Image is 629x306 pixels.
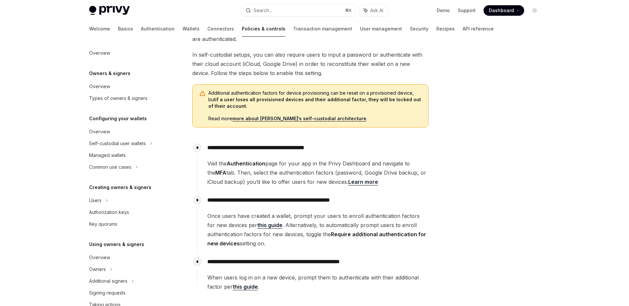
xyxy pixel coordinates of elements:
[484,5,524,16] a: Dashboard
[359,5,388,16] button: Ask AI
[89,220,117,228] div: Key quorums
[84,126,168,138] a: Overview
[410,21,429,37] a: Security
[192,50,429,78] span: In self-custodial setups, you can also require users to input a password or authenticate with the...
[89,163,131,171] div: Common use cases
[208,97,421,109] strong: if a user loses all provisioned devices and their additional factor, they will be locked out of t...
[182,21,200,37] a: Wallets
[463,21,494,37] a: API reference
[84,47,168,59] a: Overview
[207,21,234,37] a: Connectors
[89,140,146,147] div: Self-custodial user wallets
[437,7,450,14] a: Demo
[89,83,110,90] div: Overview
[293,21,352,37] a: Transaction management
[141,21,175,37] a: Authentication
[89,151,126,159] div: Managed wallets
[436,21,455,37] a: Recipes
[89,49,110,57] div: Overview
[254,7,272,14] div: Search...
[89,277,127,285] div: Additional signers
[208,115,422,122] span: Read more .
[89,128,110,136] div: Overview
[208,90,422,109] span: Additional authentication factors for device provisioning can be reset on a provisioned device, but
[84,218,168,230] a: Key quorums
[84,92,168,104] a: Types of owners & signers
[360,21,402,37] a: User management
[84,81,168,92] a: Overview
[118,21,133,37] a: Basics
[89,183,151,191] h5: Creating owners & signers
[89,265,106,273] div: Owners
[529,5,540,16] button: Toggle dark mode
[89,6,130,15] img: light logo
[84,149,168,161] a: Managed wallets
[227,160,265,167] strong: Authentication
[89,197,102,204] div: Users
[89,289,125,297] div: Signing requests
[215,169,226,176] strong: MFA
[199,90,206,97] svg: Warning
[207,231,426,247] strong: Require additional authentication for new devices
[207,211,428,248] span: Once users have created a wallet, prompt your users to enroll authentication factors for new devi...
[89,21,110,37] a: Welcome
[89,208,129,216] div: Authorization keys
[489,7,514,14] span: Dashboard
[458,7,476,14] a: Support
[370,7,383,14] span: Ask AI
[89,115,147,123] h5: Configuring your wallets
[89,254,110,261] div: Overview
[84,252,168,263] a: Overview
[232,116,366,122] a: more about [PERSON_NAME]’s self-custodial architecture
[242,21,285,37] a: Policies & controls
[89,94,147,102] div: Types of owners & signers
[84,206,168,218] a: Authorization keys
[207,159,428,186] span: Visit the page for your app in the Privy Dashboard and navigate to the tab. Then, select the auth...
[233,283,258,290] a: this guide
[348,179,378,185] a: Learn more
[257,222,282,229] a: this guide
[84,287,168,299] a: Signing requests
[89,240,144,248] h5: Using owners & signers
[241,5,356,16] button: Search...⌘K
[345,8,352,13] span: ⌘ K
[207,273,428,291] span: When users log in on a new device, prompt them to authenticate with their additional factor per .
[89,69,130,77] h5: Owners & signers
